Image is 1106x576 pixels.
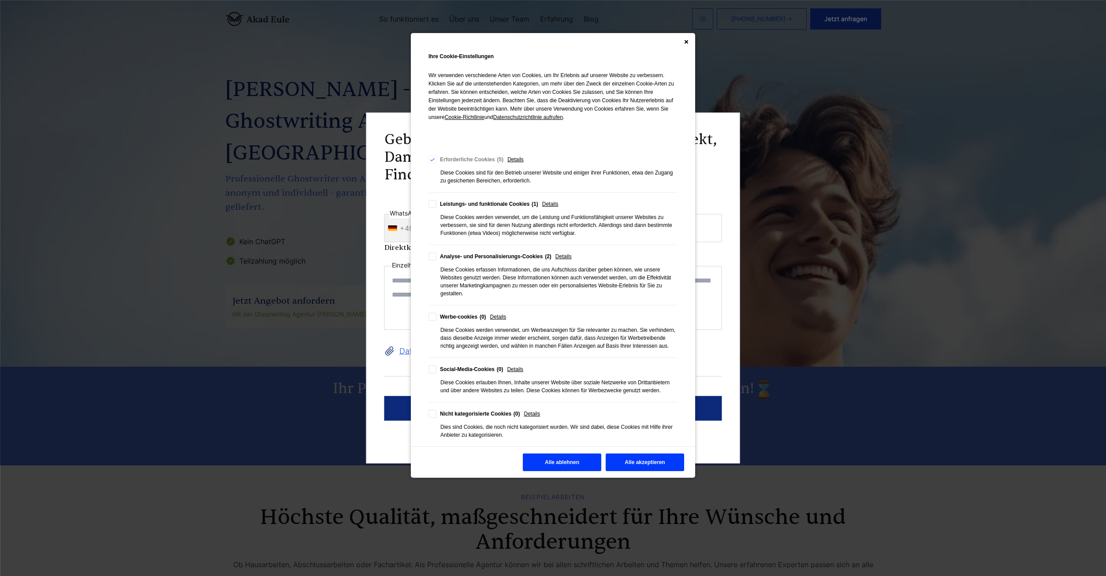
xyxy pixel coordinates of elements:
button: Alle ablehnen [523,453,601,471]
span: Details [507,156,524,164]
div: Analyse- und Personalisierungs-Cookies [440,253,551,260]
span: Details [524,410,540,418]
div: Diese Cookies werden verwendet, um die Leistung und Funktionsfähigkeit unserer Websites zu verbes... [440,213,678,237]
div: Dies sind Cookies, die noch nicht kategorisiert wurden. Wir sind dabei, diese Cookies mit Hilfe i... [440,423,678,439]
div: Nicht kategorisierte Cookies [440,410,520,418]
h2: Ihre Cookie-Einstellungen [428,51,678,62]
div: Social-Media-Cookies [440,365,503,373]
div: 0 [514,410,520,418]
div: 0 [497,365,503,373]
span: Datenschutzrichtlinie aufrufen [493,114,563,120]
button: Alle akzeptieren [606,453,684,471]
span: Details [507,365,523,373]
div: Diese Cookies sind für den Betrieb unserer Website und einiger ihrer Funktionen, etwa den Zugang ... [440,169,678,185]
div: 2 [545,253,551,260]
div: Diese Cookies erfassen Informationen, die uns Aufschluss darüber geben können, wie unsere Website... [440,266,678,297]
div: Diese Cookies erlauben Ihnen, Inhalte unserer Website über soziale Netzwerke von Drittanbietern u... [440,379,678,394]
div: Erforderliche Cookies [440,156,503,164]
button: Close [684,40,689,44]
div: 1 [532,200,538,208]
div: Diese Cookies werden verwendet, um Werbeanzeigen für Sie relevanter zu machen. Sie verhindern, da... [440,326,678,350]
div: Cookie Consent Preferences [411,33,695,478]
div: 5 [497,156,503,164]
div: Leistungs- und funktionale Cookies [440,200,538,208]
div: 0 [480,313,486,321]
p: Wir verwenden verschiedene Arten von Cookies, um Ihr Erlebnis auf unserer Website zu verbessern. ... [428,71,678,135]
div: Werbe-cookies [440,313,486,321]
span: Details [555,253,572,260]
span: Cookie-Richtlinie [445,114,484,120]
span: Details [542,200,559,208]
span: Details [490,313,506,321]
